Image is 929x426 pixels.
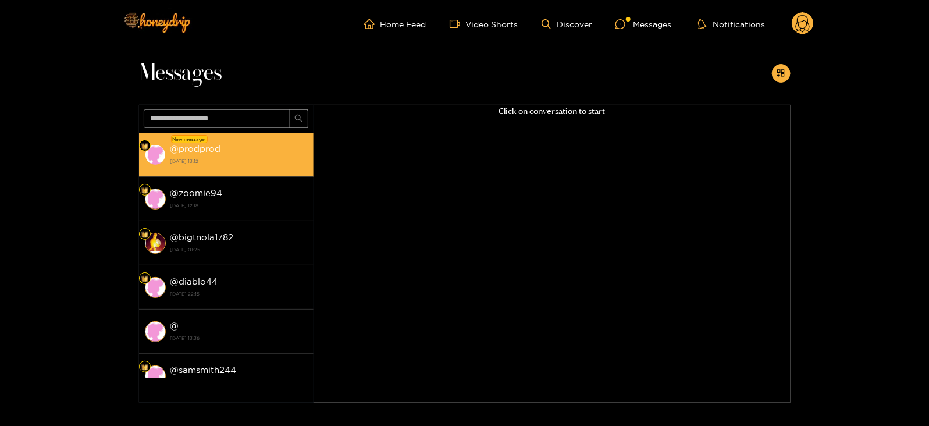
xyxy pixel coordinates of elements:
p: Click on conversation to start [314,105,791,118]
div: New message [171,135,208,143]
span: home [364,19,380,29]
strong: [DATE] 13:36 [170,333,308,343]
strong: @ [170,321,179,331]
img: Fan Level [141,364,148,371]
a: Home Feed [364,19,426,29]
img: Fan Level [141,143,148,150]
a: Discover [542,19,592,29]
strong: [DATE] 13:12 [170,156,308,166]
strong: [DATE] 01:25 [170,244,308,255]
img: conversation [145,144,166,165]
span: Messages [139,59,222,87]
div: Messages [615,17,671,31]
span: search [294,114,303,124]
strong: @ diablo44 [170,276,218,286]
strong: @ samsmith244 [170,365,237,375]
button: Notifications [695,18,768,30]
span: appstore-add [777,69,785,79]
img: conversation [145,233,166,254]
strong: [DATE] 13:36 [170,377,308,388]
strong: [DATE] 22:15 [170,289,308,299]
button: search [290,109,308,128]
img: conversation [145,277,166,298]
img: Fan Level [141,187,148,194]
img: Fan Level [141,231,148,238]
strong: @ bigtnola1782 [170,232,234,242]
strong: @ zoomie94 [170,188,223,198]
img: conversation [145,365,166,386]
span: video-camera [450,19,466,29]
a: Video Shorts [450,19,518,29]
button: appstore-add [772,64,791,83]
img: conversation [145,321,166,342]
img: Fan Level [141,275,148,282]
img: conversation [145,189,166,210]
strong: [DATE] 12:18 [170,200,308,211]
strong: @ prodprod [170,144,221,154]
